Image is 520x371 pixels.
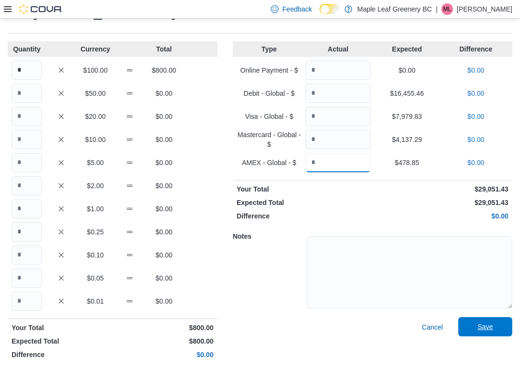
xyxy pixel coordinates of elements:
[374,44,440,54] p: Expected
[418,318,447,337] button: Cancel
[374,89,440,98] p: $16,455.46
[12,84,42,103] input: Quantity
[80,273,110,283] p: $0.05
[12,350,111,359] p: Difference
[441,3,453,15] div: Michelle Lim
[374,198,508,207] p: $29,051.43
[374,135,440,144] p: $4,137.29
[12,292,42,311] input: Quantity
[422,322,443,332] span: Cancel
[306,107,371,126] input: Quantity
[80,181,110,191] p: $2.00
[436,3,438,15] p: |
[149,89,179,98] p: $0.00
[12,336,111,346] p: Expected Total
[443,135,508,144] p: $0.00
[12,176,42,195] input: Quantity
[12,222,42,242] input: Quantity
[80,227,110,237] p: $0.25
[12,323,111,333] p: Your Total
[149,158,179,167] p: $0.00
[12,107,42,126] input: Quantity
[12,130,42,149] input: Quantity
[374,112,440,121] p: $7,979.83
[237,112,302,121] p: Visa - Global - $
[478,322,493,332] span: Save
[306,130,371,149] input: Quantity
[443,44,508,54] p: Difference
[80,135,110,144] p: $10.00
[149,181,179,191] p: $0.00
[80,204,110,214] p: $1.00
[149,250,179,260] p: $0.00
[149,273,179,283] p: $0.00
[80,89,110,98] p: $50.00
[443,65,508,75] p: $0.00
[149,296,179,306] p: $0.00
[357,3,432,15] p: Maple Leaf Greenery BC
[12,153,42,172] input: Quantity
[443,112,508,121] p: $0.00
[443,89,508,98] p: $0.00
[80,112,110,121] p: $20.00
[306,84,371,103] input: Quantity
[237,130,302,149] p: Mastercard - Global - $
[306,153,371,172] input: Quantity
[80,296,110,306] p: $0.01
[320,4,340,14] input: Dark Mode
[12,44,42,54] p: Quantity
[149,135,179,144] p: $0.00
[306,44,371,54] p: Actual
[80,44,110,54] p: Currency
[12,245,42,265] input: Quantity
[374,65,440,75] p: $0.00
[374,184,508,194] p: $29,051.43
[115,323,214,333] p: $800.00
[282,4,312,14] span: Feedback
[457,3,512,15] p: [PERSON_NAME]
[237,44,302,54] p: Type
[237,211,371,221] p: Difference
[80,65,110,75] p: $100.00
[12,199,42,218] input: Quantity
[80,158,110,167] p: $5.00
[443,158,508,167] p: $0.00
[306,61,371,80] input: Quantity
[12,61,42,80] input: Quantity
[149,44,179,54] p: Total
[374,158,440,167] p: $478.85
[149,227,179,237] p: $0.00
[237,184,371,194] p: Your Total
[237,158,302,167] p: AMEX - Global - $
[374,211,508,221] p: $0.00
[237,89,302,98] p: Debit - Global - $
[80,250,110,260] p: $0.10
[149,204,179,214] p: $0.00
[115,350,214,359] p: $0.00
[237,65,302,75] p: Online Payment - $
[12,269,42,288] input: Quantity
[19,4,63,14] img: Cova
[458,317,512,336] button: Save
[443,3,452,15] span: ML
[233,227,305,246] h5: Notes
[115,336,214,346] p: $800.00
[237,198,371,207] p: Expected Total
[149,112,179,121] p: $0.00
[149,65,179,75] p: $800.00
